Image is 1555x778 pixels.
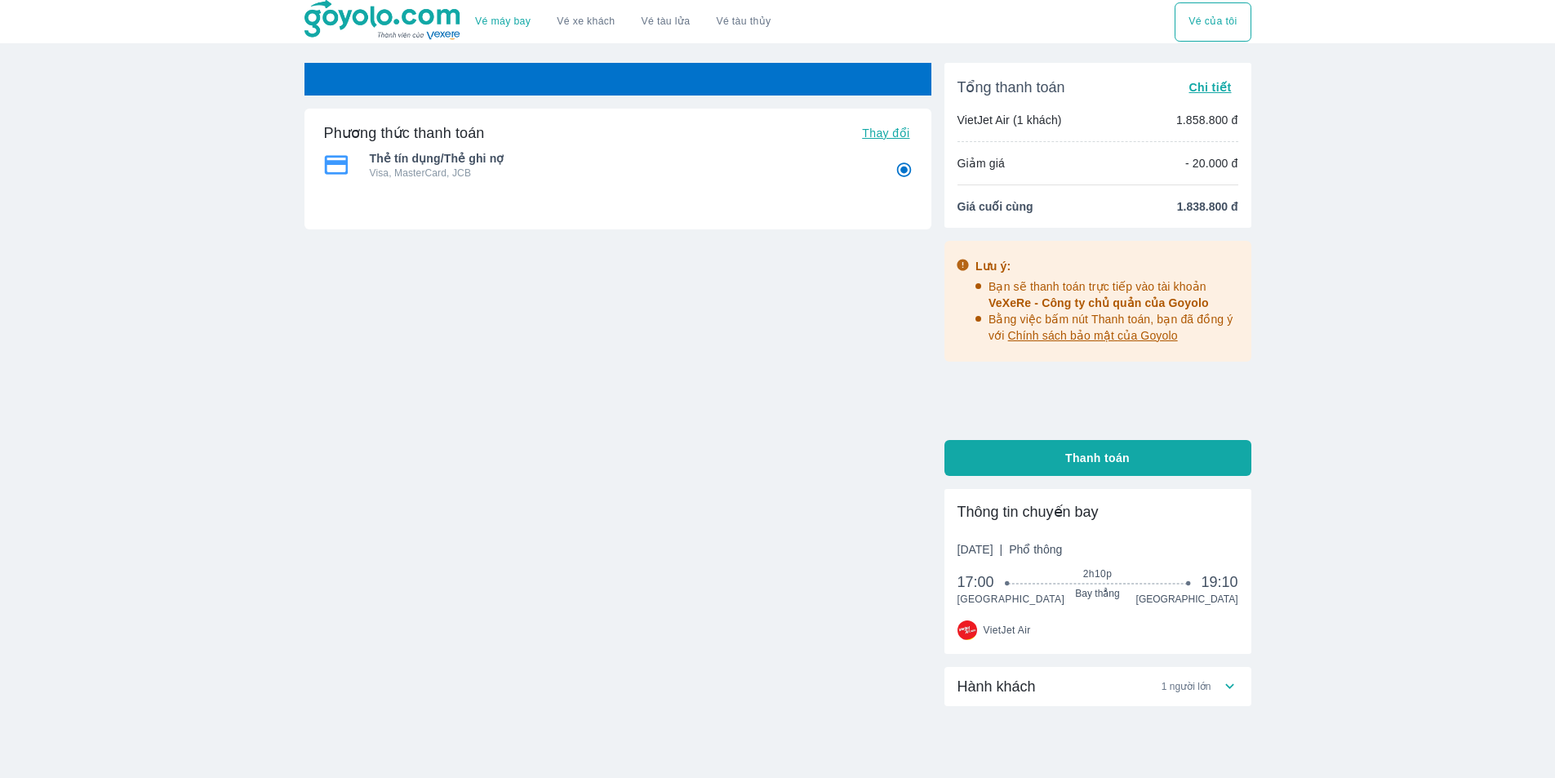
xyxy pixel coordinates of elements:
span: Tổng thanh toán [957,78,1065,97]
span: | [1000,543,1003,556]
button: Thay đổi [855,122,916,144]
span: Phổ thông [1009,543,1062,556]
img: Thẻ tín dụng/Thẻ ghi nợ [324,155,349,175]
button: Thanh toán [944,440,1251,476]
button: Vé tàu thủy [703,2,784,42]
a: Vé tàu lửa [629,2,704,42]
div: Lưu ý: [975,258,1240,274]
p: Giảm giá [957,155,1005,171]
span: VietJet Air [984,624,1031,637]
p: VietJet Air (1 khách) [957,112,1062,128]
a: Vé máy bay [475,16,531,28]
p: Bằng việc bấm nút Thanh toán, bạn đã đồng ý với [989,311,1240,344]
button: Chi tiết [1182,76,1237,99]
span: [DATE] [957,541,1063,558]
h6: Phương thức thanh toán [324,123,485,143]
span: Thanh toán [1065,450,1130,466]
p: - 20.000 đ [1185,155,1238,171]
span: Bay thẳng [1007,587,1188,600]
span: Giá cuối cùng [957,198,1033,215]
div: Thẻ tín dụng/Thẻ ghi nợThẻ tín dụng/Thẻ ghi nợVisa, MasterCard, JCB [324,145,912,184]
span: Bạn sẽ thanh toán trực tiếp vào tài khoản [989,280,1209,309]
div: Thông tin chuyến bay [957,502,1238,522]
p: Visa, MasterCard, JCB [370,167,873,180]
a: Vé xe khách [557,16,615,28]
span: Chính sách bảo mật của Goyolo [1008,329,1178,342]
span: Thẻ tín dụng/Thẻ ghi nợ [370,150,873,167]
div: choose transportation mode [462,2,784,42]
span: VeXeRe - Công ty chủ quản của Goyolo [989,296,1209,309]
span: Hành khách [957,677,1036,696]
span: Chi tiết [1188,81,1231,94]
span: 2h10p [1007,567,1188,580]
span: 17:00 [957,572,1008,592]
span: 1 người lớn [1162,680,1211,693]
div: Hành khách1 người lớn [944,667,1251,706]
div: choose transportation mode [1175,2,1251,42]
span: Thay đổi [862,127,909,140]
button: Vé của tôi [1175,2,1251,42]
p: 1.858.800 đ [1176,112,1238,128]
span: 19:10 [1201,572,1237,592]
span: 1.838.800 đ [1177,198,1238,215]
